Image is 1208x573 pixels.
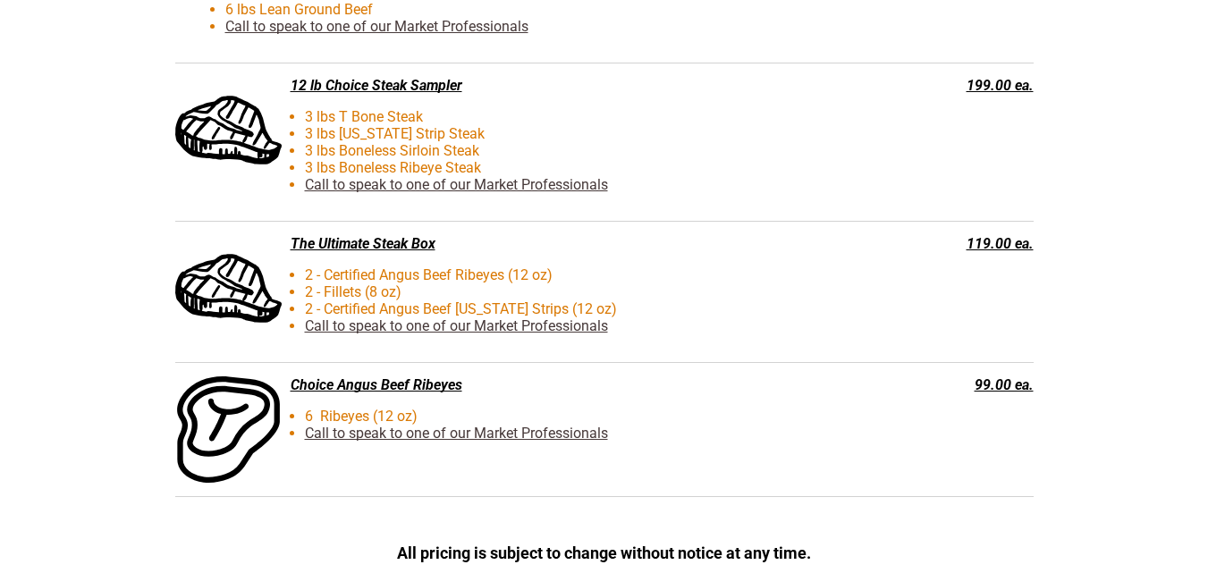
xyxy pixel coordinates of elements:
[225,159,867,176] li: 3 lbs Boneless Ribeye Steak
[397,544,811,562] span: All pricing is subject to change without notice at any time.
[225,283,867,300] li: 2 - Fillets (8 oz)
[225,108,867,125] li: 3 lbs T Bone Steak
[305,425,608,442] a: Call to speak to one of our Market Professionals
[225,266,867,283] li: 2 - Certified Angus Beef Ribeyes (12 oz)
[175,77,853,94] div: 12 lb Choice Steak Sampler
[862,235,1034,252] div: 119.00 ea.
[225,408,867,425] li: 6 Ribeyes (12 oz)
[862,77,1034,94] div: 199.00 ea.
[225,1,867,18] li: 6 lbs Lean Ground Beef
[175,376,853,393] div: Choice Angus Beef Ribeyes
[225,300,867,317] li: 2 - Certified Angus Beef [US_STATE] Strips (12 oz)
[225,142,867,159] li: 3 lbs Boneless Sirloin Steak
[862,376,1034,393] div: 99.00 ea.
[305,176,608,193] a: Call to speak to one of our Market Professionals
[225,18,528,35] a: Call to speak to one of our Market Professionals
[225,125,867,142] li: 3 lbs [US_STATE] Strip Steak
[175,235,853,252] div: The Ultimate Steak Box
[305,317,608,334] a: Call to speak to one of our Market Professionals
